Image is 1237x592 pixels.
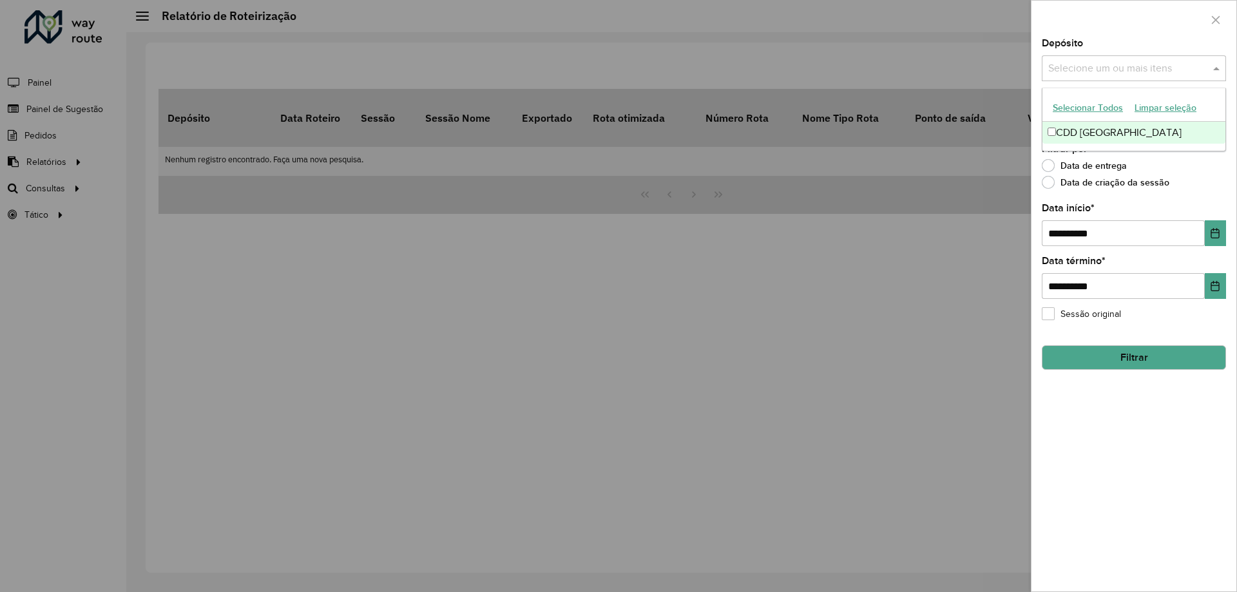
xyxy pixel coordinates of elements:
label: Sessão original [1042,307,1121,321]
ng-dropdown-panel: Options list [1042,88,1226,151]
button: Limpar seleção [1129,98,1202,118]
button: Choose Date [1205,273,1226,299]
label: Data de criação da sessão [1042,176,1169,189]
div: CDD [GEOGRAPHIC_DATA] [1042,122,1225,144]
label: Data de entrega [1042,159,1127,172]
button: Selecionar Todos [1047,98,1129,118]
label: Data início [1042,200,1095,216]
label: Depósito [1042,35,1083,51]
button: Choose Date [1205,220,1226,246]
button: Filtrar [1042,345,1226,370]
label: Data término [1042,253,1106,269]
